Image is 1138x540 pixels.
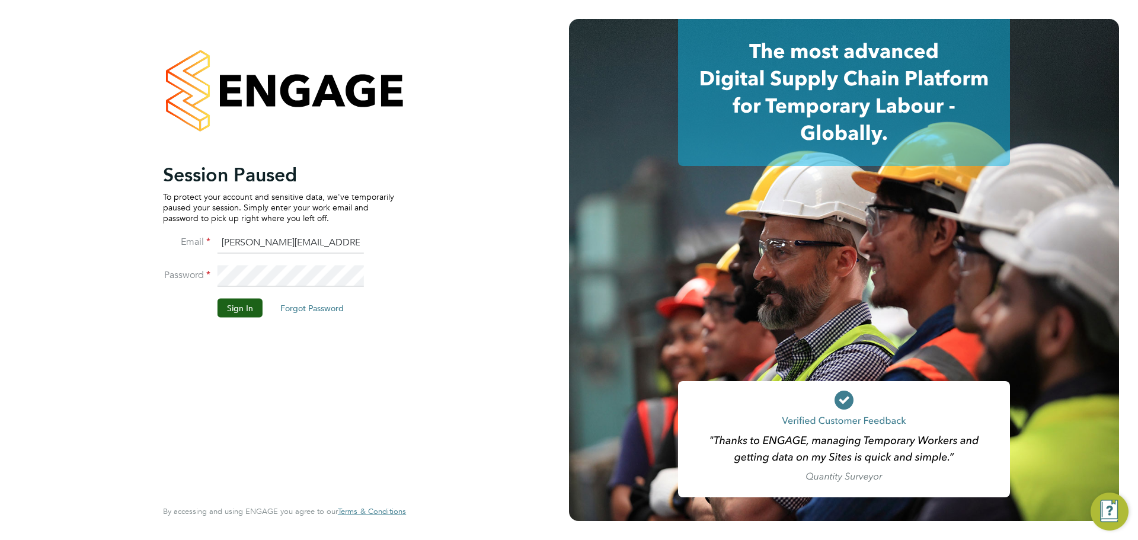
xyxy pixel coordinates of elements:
span: Terms & Conditions [338,506,406,516]
button: Sign In [218,298,263,317]
p: To protect your account and sensitive data, we've temporarily paused your session. Simply enter y... [163,191,394,223]
label: Password [163,269,210,281]
h2: Session Paused [163,162,394,186]
a: Terms & Conditions [338,507,406,516]
label: Email [163,235,210,248]
span: By accessing and using ENGAGE you agree to our [163,506,406,516]
button: Engage Resource Center [1091,493,1129,531]
button: Forgot Password [271,298,353,317]
input: Enter your work email... [218,232,364,254]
